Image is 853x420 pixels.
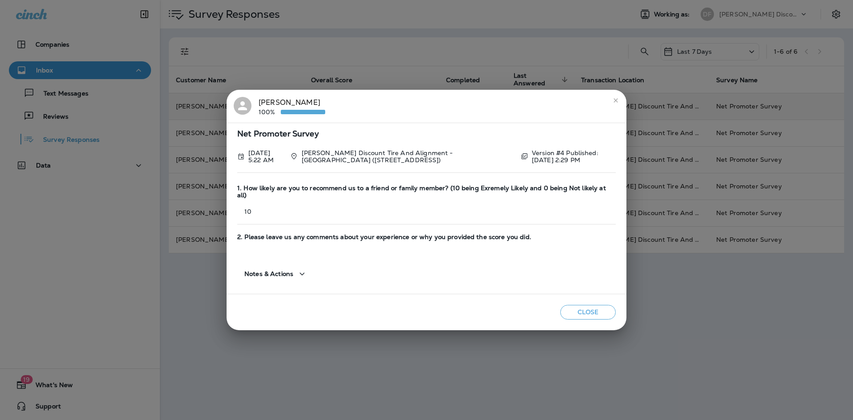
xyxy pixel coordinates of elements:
button: Close [560,305,616,320]
span: 2. Please leave us any comments about your experience or why you provided the score you did. [237,233,616,241]
span: Net Promoter Survey [237,130,616,138]
p: Sep 1, 2025 5:22 AM [248,149,283,164]
span: Notes & Actions [244,270,293,278]
button: close [609,93,623,108]
span: 1. How likely are you to recommend us to a friend or family member? (10 being Exremely Likely and... [237,184,616,200]
p: 100% [259,108,281,116]
div: [PERSON_NAME] [259,97,325,116]
button: Notes & Actions [237,261,315,287]
p: Version #4 Published: [DATE] 2:29 PM [532,149,616,164]
p: [PERSON_NAME] Discount Tire And Alignment - [GEOGRAPHIC_DATA] ([STREET_ADDRESS]) [302,149,514,164]
p: 10 [237,208,616,215]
